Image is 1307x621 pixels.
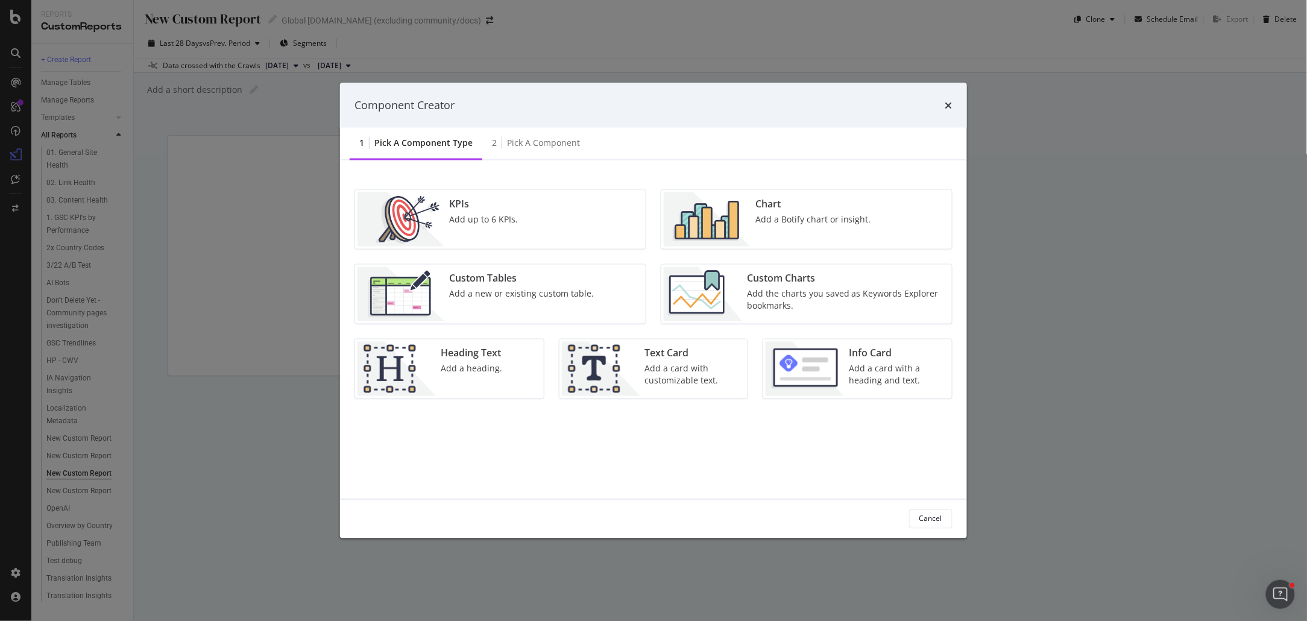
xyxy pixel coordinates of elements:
div: Custom Tables [449,271,594,285]
div: 1 [359,136,364,148]
div: modal [340,83,967,538]
div: Chart [755,197,871,210]
button: Cancel [909,509,953,528]
img: BHjNRGjj.png [664,192,751,246]
iframe: Intercom live chat [1266,580,1295,609]
img: CIPqJSrR.png [562,341,640,396]
div: Custom Charts [747,271,945,285]
div: Info Card [849,346,945,360]
img: CzM_nd8v.png [357,266,444,321]
img: __UUOcd1.png [357,192,444,246]
div: Pick a Component [507,136,580,148]
div: Add a new or existing custom table. [449,288,594,300]
div: Add a heading. [441,362,502,374]
div: times [945,98,953,113]
div: Add a card with a heading and text. [849,362,945,386]
div: Component Creator [354,98,455,113]
div: Add a Botify chart or insight. [755,213,871,225]
div: Heading Text [441,346,502,360]
img: CtJ9-kHf.png [357,341,436,396]
div: Add up to 6 KPIs. [449,213,518,225]
div: KPIs [449,197,518,210]
img: Chdk0Fza.png [664,266,742,321]
div: Add the charts you saved as Keywords Explorer bookmarks. [747,288,945,312]
div: Add a card with customizable text. [645,362,741,386]
div: Pick a Component type [374,136,473,148]
img: 9fcGIRyhgxRLRpur6FCk681sBQ4rDmX99LnU5EkywwAAAAAElFTkSuQmCC [766,341,844,396]
div: 2 [492,136,497,148]
div: Cancel [919,514,942,524]
div: Text Card [645,346,741,360]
